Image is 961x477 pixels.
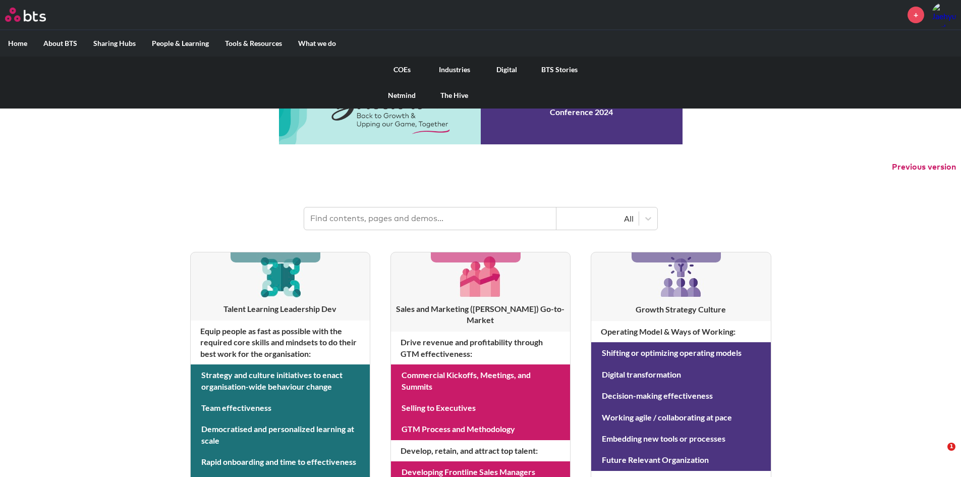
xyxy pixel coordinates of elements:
[5,8,65,22] a: Go home
[391,440,570,461] h4: Develop, retain, and attract top talent :
[217,30,290,57] label: Tools & Resources
[908,7,924,23] a: +
[391,332,570,364] h4: Drive revenue and profitability through GTM effectiveness :
[892,162,956,173] button: Previous version
[947,443,955,451] span: 1
[85,30,144,57] label: Sharing Hubs
[932,3,956,27] img: Jaehyun Park
[561,213,634,224] div: All
[35,30,85,57] label: About BTS
[391,303,570,326] h3: Sales and Marketing ([PERSON_NAME]) Go-to-Market
[657,252,705,301] img: [object Object]
[144,30,217,57] label: People & Learning
[191,321,370,364] h4: Equip people as fast as possible with the required core skills and mindsets to do their best work...
[5,8,46,22] img: BTS Logo
[304,207,556,230] input: Find contents, pages and demos...
[927,443,951,467] iframe: Intercom live chat
[191,303,370,314] h3: Talent Learning Leadership Dev
[591,304,770,315] h3: Growth Strategy Culture
[457,252,504,300] img: [object Object]
[290,30,344,57] label: What we do
[932,3,956,27] a: Profile
[256,252,304,300] img: [object Object]
[591,321,770,342] h4: Operating Model & Ways of Working :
